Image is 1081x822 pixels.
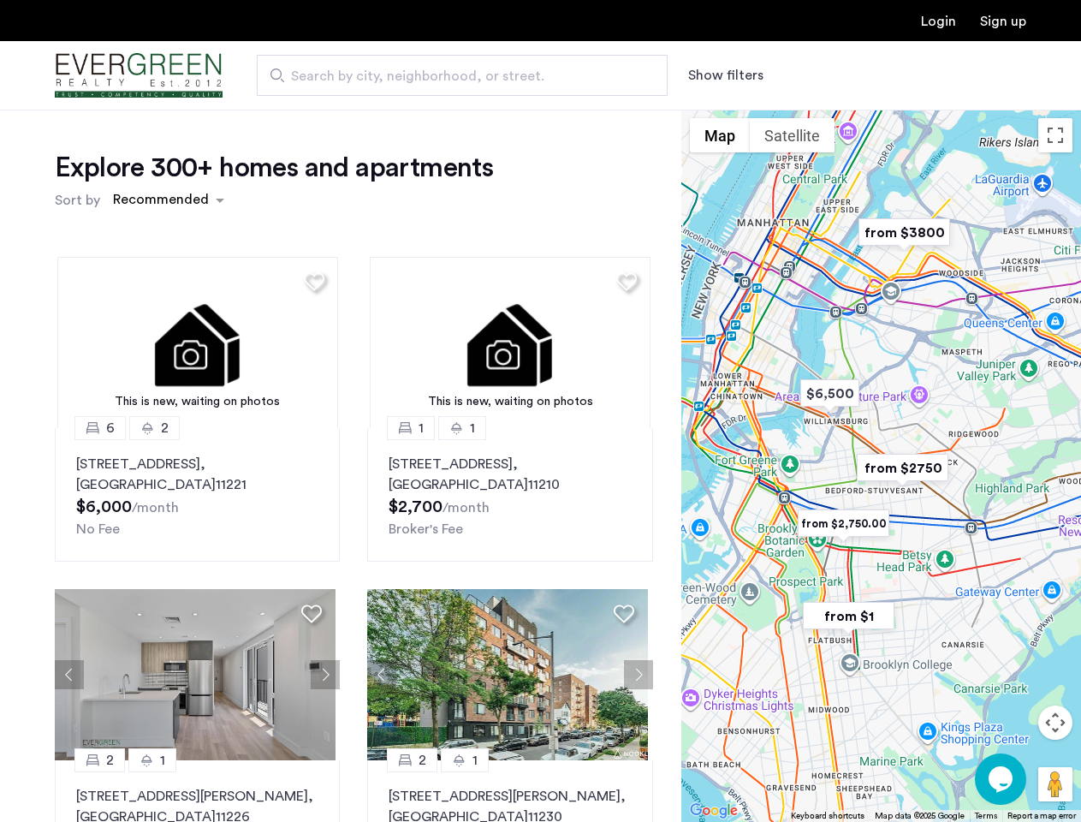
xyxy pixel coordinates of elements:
button: Show or hide filters [688,65,763,86]
a: Registration [980,15,1026,28]
span: 1 [472,750,478,771]
a: Login [921,15,956,28]
img: 3.gif [57,257,338,428]
img: 3.gif [370,257,650,428]
button: Toggle fullscreen view [1038,118,1072,152]
button: Previous apartment [367,660,396,689]
button: Keyboard shortcuts [791,810,864,822]
a: Terms [975,810,997,822]
div: This is new, waiting on photos [378,393,642,411]
a: This is new, waiting on photos [57,257,338,428]
img: logo [55,44,223,108]
span: Search by city, neighborhood, or street. [291,66,620,86]
button: Show street map [690,118,750,152]
iframe: chat widget [975,753,1030,805]
div: from $3800 [852,213,957,252]
div: Recommended [110,189,209,214]
div: from $2,750.00 [791,504,896,543]
ng-select: sort-apartment [104,185,233,216]
div: from $1 [796,597,901,635]
a: Open this area in Google Maps (opens a new window) [686,800,742,822]
button: Drag Pegman onto the map to open Street View [1038,767,1072,801]
label: Sort by [55,190,100,211]
span: $2,700 [389,498,442,515]
span: 6 [106,418,115,438]
a: Cazamio Logo [55,44,223,108]
div: from $2750 [850,449,955,487]
img: 3_638313384672223653.jpeg [367,589,648,760]
h1: Explore 300+ homes and apartments [55,151,493,185]
sub: /month [132,501,179,515]
span: 1 [470,418,475,438]
span: 1 [160,750,165,771]
button: Show satellite imagery [750,118,835,152]
sub: /month [442,501,490,515]
span: 2 [161,418,169,438]
a: Report a map error [1007,810,1076,822]
div: This is new, waiting on photos [66,393,330,411]
p: [STREET_ADDRESS] 11221 [76,454,318,495]
p: [STREET_ADDRESS] 11210 [389,454,631,495]
button: Map camera controls [1038,706,1072,740]
button: Previous apartment [55,660,84,689]
span: 2 [419,750,426,771]
input: Apartment Search [257,55,668,96]
span: 2 [106,750,114,771]
button: Next apartment [311,660,340,689]
img: 66a1adb6-6608-43dd-a245-dc7333f8b390_638824126198252652.jpeg [55,589,336,760]
div: $6,500 [793,374,866,413]
span: $6,000 [76,498,132,515]
a: This is new, waiting on photos [370,257,650,428]
a: 11[STREET_ADDRESS], [GEOGRAPHIC_DATA]11210Broker's Fee [367,428,652,562]
img: Google [686,800,742,822]
span: Map data ©2025 Google [875,812,965,820]
span: 1 [419,418,424,438]
button: Next apartment [624,660,653,689]
span: No Fee [76,522,120,536]
span: Broker's Fee [389,522,463,536]
a: 62[STREET_ADDRESS], [GEOGRAPHIC_DATA]11221No Fee [55,428,340,562]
